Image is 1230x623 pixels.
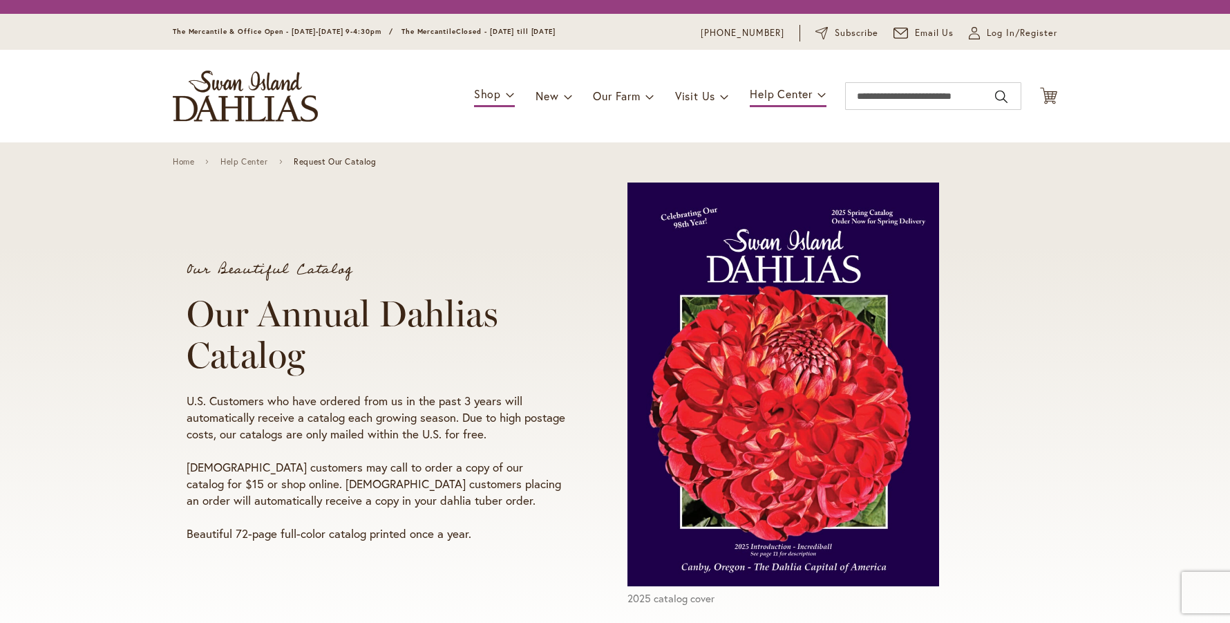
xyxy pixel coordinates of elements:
[701,26,784,40] a: [PHONE_NUMBER]
[173,27,456,36] span: The Mercantile & Office Open - [DATE]-[DATE] 9-4:30pm / The Mercantile
[187,293,575,376] h1: Our Annual Dahlias Catalog
[675,89,715,103] span: Visit Us
[173,157,194,167] a: Home
[815,26,878,40] a: Subscribe
[220,157,268,167] a: Help Center
[893,26,954,40] a: Email Us
[187,459,575,509] p: [DEMOGRAPHIC_DATA] customers may call to order a copy of our catalog for $15 or shop online. [DEM...
[593,89,640,103] span: Our Farm
[456,27,556,36] span: Closed - [DATE] till [DATE]
[536,89,558,103] span: New
[187,393,575,443] p: U.S. Customers who have ordered from us in the past 3 years will automatically receive a catalog ...
[915,26,954,40] span: Email Us
[187,526,575,542] p: Beautiful 72-page full-color catalog printed once a year.
[627,183,939,586] img: 2025 catalog cover
[187,263,575,277] p: Our Beautiful Catalog
[995,86,1007,108] button: Search
[474,86,501,101] span: Shop
[969,26,1057,40] a: Log In/Register
[294,157,376,167] span: Request Our Catalog
[835,26,878,40] span: Subscribe
[987,26,1057,40] span: Log In/Register
[750,86,813,101] span: Help Center
[173,71,318,122] a: store logo
[627,591,1043,606] figcaption: 2025 catalog cover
